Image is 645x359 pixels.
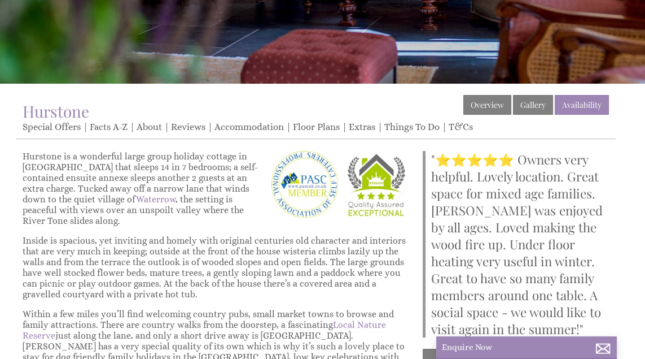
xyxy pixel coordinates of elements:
[23,122,81,132] a: Special Offers
[137,122,162,132] a: About
[136,194,175,205] a: Waterrow
[463,95,511,115] a: Overview
[449,122,473,132] a: T&Cs
[349,122,375,132] a: Extras
[23,101,89,122] a: Hurstone
[293,122,340,132] a: Floor Plans
[23,235,409,300] p: Inside is spacious, yet inviting and homely with original centuries old character and interiors t...
[90,122,128,132] a: Facts A-Z
[513,95,553,115] a: Gallery
[423,151,609,338] blockquote: "⭐⭐⭐⭐⭐ Owners very helpful. Lovely location. Great space for mixed age families. [PERSON_NAME] wa...
[384,122,440,132] a: Things To Do
[271,151,338,218] img: PASC - PASC UK Members
[23,319,386,341] a: Local Nature Reserve
[555,95,609,115] a: Availability
[23,151,409,226] p: Hurstone is a wonderful large group holiday cottage in [GEOGRAPHIC_DATA] that sleeps 14 in 7 bedr...
[343,151,409,218] img: Sleeps12.com - Quality Assured - 4 Star Exceptional Award
[214,122,284,132] a: Accommodation
[171,122,205,132] a: Reviews
[442,342,611,352] p: Enquire Now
